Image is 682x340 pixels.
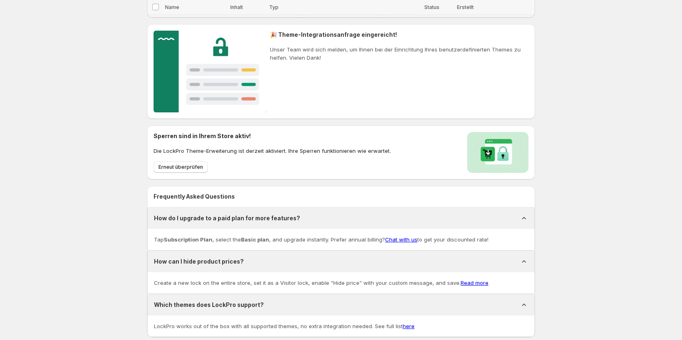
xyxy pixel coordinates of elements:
span: Inhalt [230,4,243,10]
p: Die LockPro Theme-Erweiterung ist derzeit aktiviert. Ihre Sperren funktionieren wie erwartet. [154,147,391,155]
h1: How can I hide product prices? [154,257,244,266]
span: Name [165,4,179,10]
span: Create a new lock on the entire store, set it as a Visitor lock, enable “Hide price” with your cu... [154,280,488,286]
h2: Sperren sind in Ihrem Store aktiv! [154,132,391,140]
img: Locks activated [467,132,528,173]
span: Erneut überprüfen [158,164,203,170]
h2: 🎉 Theme-Integrationsanfrage eingereicht! [270,31,528,39]
a: Chat with us [385,236,417,243]
a: Read more [461,280,488,286]
button: Erneut überprüfen [154,161,208,173]
span: LockPro works out of the box with all supported themes, no extra integration needed. See full list [154,323,415,329]
img: Customer support [154,31,267,112]
h1: How do I upgrade to a paid plan for more features? [154,214,300,222]
span: Tap , select the , and upgrade instantly. Prefer annual billing? to get your discounted rate! [154,236,488,243]
span: Erstellt [457,4,474,10]
p: Unser Team wird sich melden, um Ihnen bei der Einrichtung Ihres benutzerdefinierten Themes zu hel... [270,45,528,62]
h2: Frequently Asked Questions [154,192,528,201]
span: Status [424,4,439,10]
strong: Subscription Plan [164,236,212,243]
span: Typ [269,4,279,10]
a: here [403,323,415,329]
strong: Basic plan [241,236,269,243]
h1: Which themes does LockPro support? [154,301,264,309]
